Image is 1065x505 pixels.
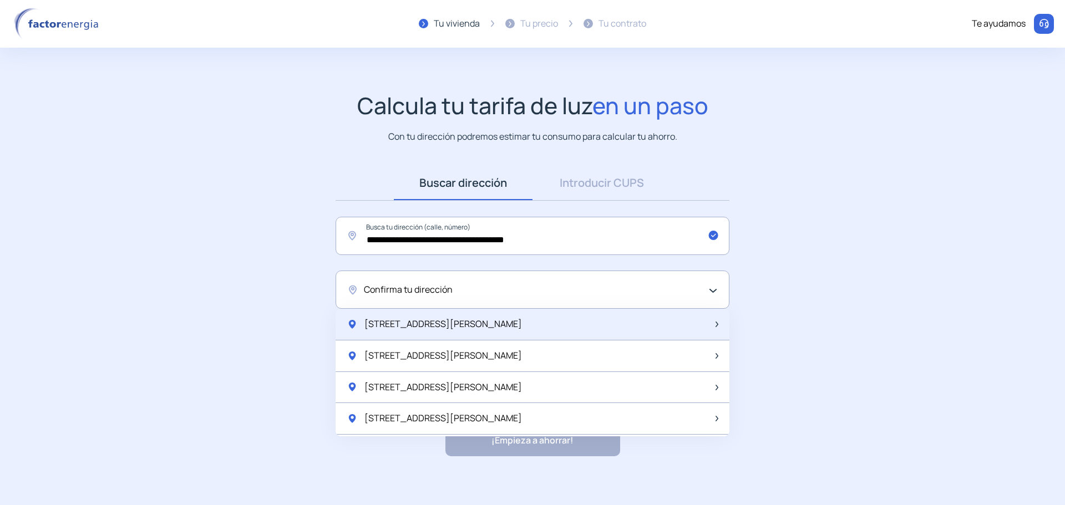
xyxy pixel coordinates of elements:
img: arrow-next-item.svg [716,385,718,390]
img: llamar [1038,18,1049,29]
img: location-pin-green.svg [347,319,358,330]
a: Buscar dirección [394,166,532,200]
img: location-pin-green.svg [347,381,358,392]
span: en un paso [592,90,708,121]
img: arrow-next-item.svg [716,353,718,359]
img: location-pin-green.svg [347,413,358,424]
span: [STREET_ADDRESS][PERSON_NAME] [364,349,522,363]
img: logo factor [11,8,105,40]
img: arrow-next-item.svg [716,416,718,421]
img: arrow-next-item.svg [716,322,718,327]
div: Tu contrato [599,17,646,31]
div: Tu vivienda [434,17,480,31]
span: Confirma tu dirección [364,283,453,297]
p: Con tu dirección podremos estimar tu consumo para calcular tu ahorro. [388,130,677,144]
h1: Calcula tu tarifa de luz [357,92,708,119]
span: [STREET_ADDRESS][PERSON_NAME] [364,411,522,426]
img: location-pin-green.svg [347,350,358,361]
span: [STREET_ADDRESS][PERSON_NAME] [364,317,522,331]
div: Tu precio [520,17,558,31]
span: [STREET_ADDRESS][PERSON_NAME] [364,380,522,395]
a: Introducir CUPS [532,166,671,200]
div: Te ayudamos [972,17,1026,31]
